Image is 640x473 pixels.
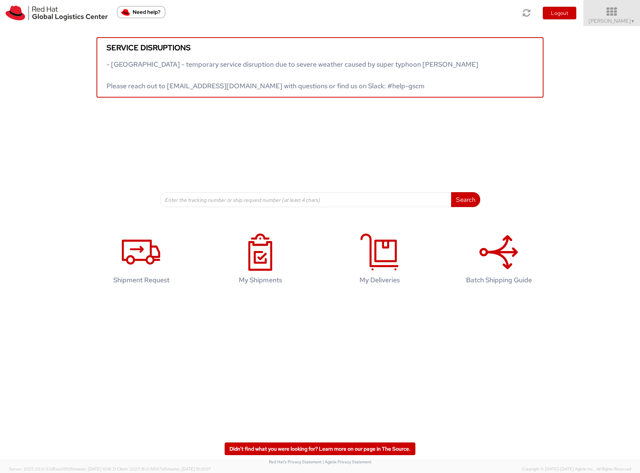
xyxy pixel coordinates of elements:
a: My Deliveries [324,226,435,295]
span: master, [DATE] 10:01:07 [167,466,211,472]
img: rh-logistics-00dfa346123c4ec078e1.svg [6,6,108,20]
input: Enter the tracking number or ship request number (at least 4 chars) [160,192,452,207]
h5: Service disruptions [107,44,533,52]
span: Client: 2025.18.0-fd567a5 [117,466,211,472]
h4: Shipment Request [93,276,189,284]
span: [PERSON_NAME] [589,18,635,24]
span: master, [DATE] 10:18:31 [73,466,116,472]
a: | Agistix Privacy Statement [323,459,371,464]
a: Red Hat's Privacy Statement [269,459,321,464]
a: Service disruptions - [GEOGRAPHIC_DATA] - temporary service disruption due to severe weather caus... [96,37,544,98]
button: Logout [543,7,576,19]
h4: My Shipments [212,276,308,284]
span: Server: 2025.20.0-32d5ea39505 [9,466,116,472]
a: Batch Shipping Guide [443,226,555,295]
h4: Batch Shipping Guide [451,276,547,284]
span: - [GEOGRAPHIC_DATA] - temporary service disruption due to severe weather caused by super typhoon ... [107,60,478,90]
a: Shipment Request [85,226,197,295]
button: Need help? [117,6,165,18]
a: My Shipments [205,226,316,295]
span: ▼ [631,18,635,24]
h4: My Deliveries [332,276,428,284]
span: Copyright © [DATE]-[DATE] Agistix Inc., All Rights Reserved [522,466,631,472]
a: Didn't find what you were looking for? Learn more on our page in The Source. [225,442,415,455]
button: Search [451,192,480,207]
